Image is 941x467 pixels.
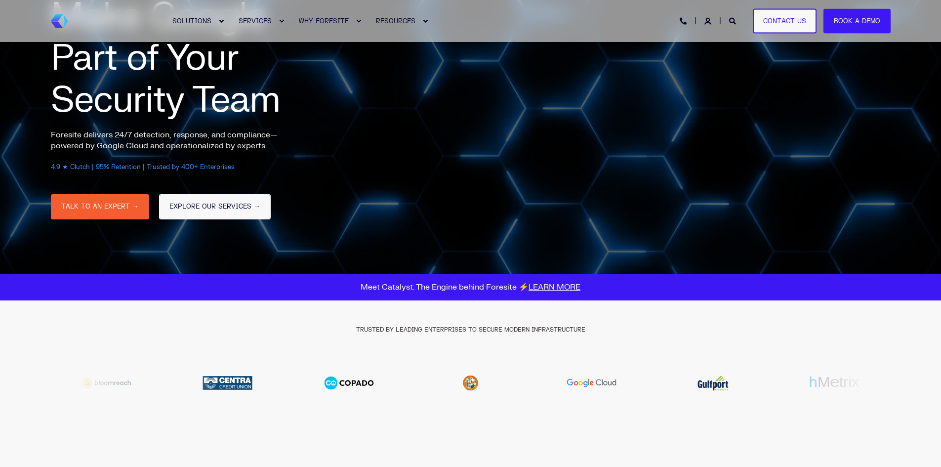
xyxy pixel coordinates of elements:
[664,368,763,398] img: Gulfport Energy logo
[542,368,641,398] img: Google Cloud logo
[657,368,769,398] div: 8 / 20
[293,368,405,398] div: 5 / 20
[823,8,891,34] a: Book a Demo
[279,18,285,24] div: Expand SERVICES
[178,368,277,398] img: Centra Credit Union logo
[172,368,284,398] div: 4 / 20
[159,194,271,219] a: EXPLORE OUR SERVICES →
[729,16,738,25] a: Open Search
[51,194,149,219] a: TALK TO AN EXPERT →
[753,8,817,34] a: Contact Us
[51,163,235,171] span: 4.9 ★ Clutch | 95% Retention | Trusted by 400+ Enterprises
[785,374,884,392] img: hMetrix logo
[218,18,224,24] div: Expand SOLUTIONS
[536,368,648,398] div: 7 / 20
[51,129,298,151] p: Foresite delivers 24/7 detection, response, and compliance—powered by Google Cloud and operationa...
[300,368,399,398] img: Copado logo
[172,17,211,25] span: SOLUTIONS
[704,16,713,25] a: Login
[51,14,68,28] img: Foresite brand mark, a hexagon shape of blues with a directional arrow to the right hand side
[529,282,580,292] a: LEARN MORE
[51,14,68,28] a: Back to Home
[50,378,162,388] div: 3 / 20
[361,282,580,292] span: Meet Catalyst: The Engine behind Foresite ⚡️
[299,17,349,25] span: WHY FORESITE
[356,326,585,334] span: TRUSTED BY LEADING ENTERPRISES TO SECURE MODERN INFRASTRUCTURE
[421,368,520,398] img: Florida Department State logo
[415,368,527,398] div: 6 / 20
[422,18,428,24] div: Expand RESOURCES
[356,18,362,24] div: Expand WHY FORESITE
[779,374,891,392] div: 9 / 20
[57,378,156,388] img: Bloomreach logo
[376,17,415,25] span: RESOURCES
